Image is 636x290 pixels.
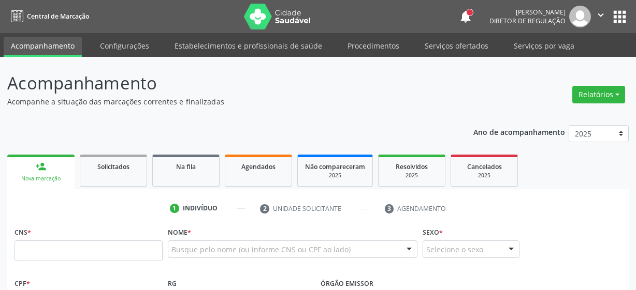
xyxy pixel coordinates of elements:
span: Diretor de regulação [489,17,566,25]
span: Não compareceram [305,162,365,171]
a: Procedimentos [340,37,407,55]
div: person_add [35,161,47,172]
span: Central de Marcação [27,12,89,21]
p: Acompanhe a situação das marcações correntes e finalizadas [7,96,442,107]
button: Relatórios [572,86,625,103]
button: apps [611,8,629,26]
p: Acompanhamento [7,70,442,96]
label: Sexo [423,224,443,240]
i:  [595,9,606,21]
span: Cancelados [467,162,502,171]
span: Selecione o sexo [426,244,483,255]
label: CNS [15,224,31,240]
p: Ano de acompanhamento [473,125,565,138]
a: Serviços ofertados [417,37,496,55]
span: Na fila [176,162,196,171]
span: Resolvidos [396,162,428,171]
div: [PERSON_NAME] [489,8,566,17]
span: Solicitados [97,162,129,171]
span: Agendados [241,162,276,171]
a: Acompanhamento [4,37,82,57]
a: Serviços por vaga [507,37,582,55]
a: Estabelecimentos e profissionais de saúde [167,37,329,55]
span: Busque pelo nome (ou informe CNS ou CPF ao lado) [171,244,351,255]
div: 2025 [458,172,510,179]
div: 2025 [386,172,438,179]
img: img [569,6,591,27]
div: 1 [170,204,179,213]
div: Indivíduo [183,204,218,213]
button:  [591,6,611,27]
button: notifications [458,9,473,24]
a: Configurações [93,37,156,55]
div: Nova marcação [15,175,67,182]
label: Nome [168,224,191,240]
div: 2025 [305,172,365,179]
a: Central de Marcação [7,8,89,25]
